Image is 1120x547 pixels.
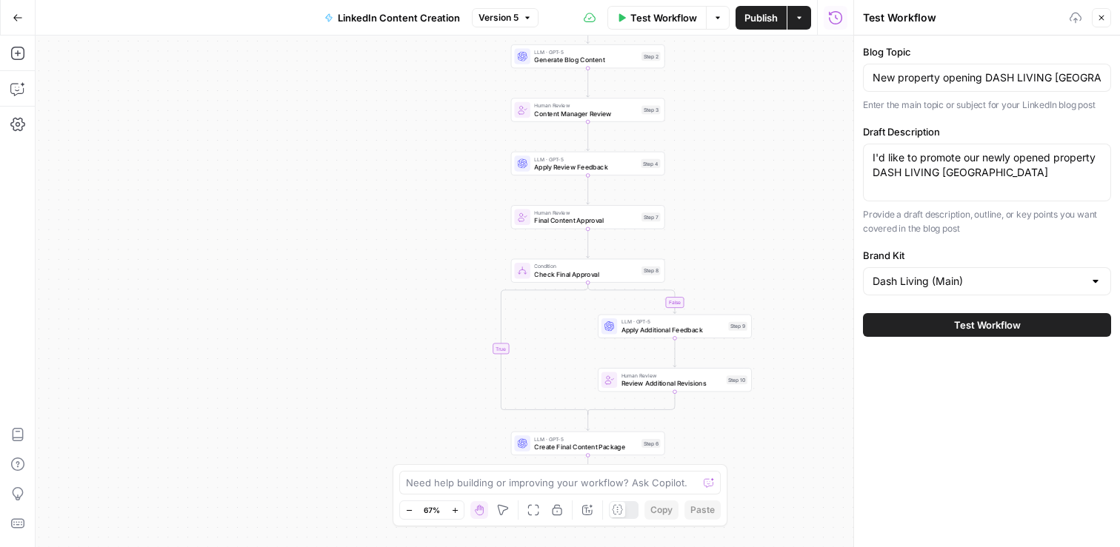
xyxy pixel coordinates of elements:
[641,266,660,275] div: Step 8
[479,11,519,24] span: Version 5
[511,205,665,229] div: Human ReviewFinal Content ApprovalStep 7
[598,368,752,392] div: Human ReviewReview Additional RevisionsStep 10
[744,10,778,25] span: Publish
[644,500,679,520] button: Copy
[511,98,665,121] div: Human ReviewContent Manager ReviewStep 3
[598,315,752,338] div: LLM · GPT-5Apply Additional FeedbackStep 9
[863,98,1111,113] p: Enter the main topic or subject for your LinkedIn blog post
[684,500,721,520] button: Paste
[534,262,637,270] span: Condition
[534,101,637,110] span: Human Review
[534,162,637,172] span: Apply Review Feedback
[863,44,1111,59] label: Blog Topic
[690,503,715,517] span: Paste
[316,6,469,30] button: LinkedIn Content Creation
[630,10,697,25] span: Test Workflow
[511,44,665,68] div: LLM · GPT-5Generate Blog ContentStep 2
[621,325,724,335] span: Apply Additional Feedback
[534,435,637,443] span: LLM · GPT-5
[727,375,747,384] div: Step 10
[511,432,665,455] div: LLM · GPT-5Create Final Content PackageStep 6
[863,124,1111,139] label: Draft Description
[873,150,1101,180] textarea: I'd like to promote our newly opened property DASH LIVING [GEOGRAPHIC_DATA]
[534,48,637,56] span: LLM · GPT-5
[534,215,637,225] span: Final Content Approval
[424,504,440,516] span: 67%
[621,318,724,326] span: LLM · GPT-5
[863,207,1111,236] p: Provide a draft description, outline, or key points you want covered in the blog post
[587,122,590,151] g: Edge from step_3 to step_4
[587,15,590,44] g: Edge from step_1 to step_2
[863,248,1111,263] label: Brand Kit
[728,322,747,331] div: Step 9
[587,229,590,258] g: Edge from step_7 to step_8
[650,503,673,517] span: Copy
[736,6,787,30] button: Publish
[501,283,587,415] g: Edge from step_8 to step_8-conditional-end
[621,372,723,380] span: Human Review
[472,8,539,27] button: Version 5
[954,318,1021,332] span: Test Workflow
[587,68,590,97] g: Edge from step_2 to step_3
[641,105,660,114] div: Step 3
[607,6,706,30] button: Test Workflow
[511,259,665,283] div: ConditionCheck Final ApprovalStep 8
[534,155,637,164] span: LLM · GPT-5
[641,212,660,221] div: Step 7
[588,283,676,314] g: Edge from step_8 to step_9
[511,152,665,175] div: LLM · GPT-5Apply Review FeedbackStep 4
[534,269,637,279] span: Check Final Approval
[673,338,676,367] g: Edge from step_9 to step_10
[873,70,1101,85] input: e.g., "AI in Content Marketing"
[873,274,1084,289] input: Dash Living (Main)
[587,175,590,204] g: Edge from step_4 to step_7
[641,52,660,61] div: Step 2
[588,392,675,415] g: Edge from step_10 to step_8-conditional-end
[338,10,460,25] span: LinkedIn Content Creation
[534,442,637,452] span: Create Final Content Package
[534,108,637,118] span: Content Manager Review
[587,412,590,431] g: Edge from step_8-conditional-end to step_6
[534,55,637,64] span: Generate Blog Content
[641,159,660,168] div: Step 4
[641,439,660,448] div: Step 6
[534,209,637,217] span: Human Review
[621,378,723,388] span: Review Additional Revisions
[863,313,1111,337] button: Test Workflow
